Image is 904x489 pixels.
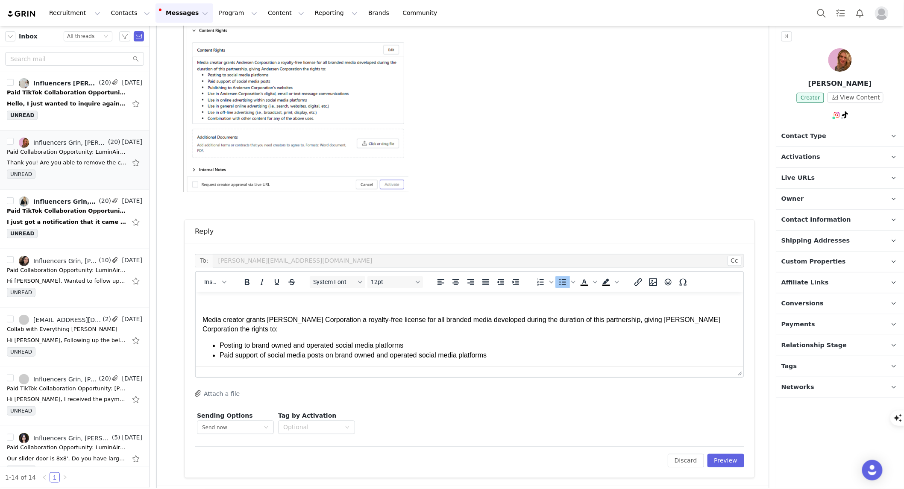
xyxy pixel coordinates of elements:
[449,276,463,288] button: Align center
[398,3,446,23] a: Community
[7,207,126,215] div: Paid TikTok Collaboration Opportunity: Andersen Storm Door Install
[283,423,340,432] div: Optional
[19,78,97,88] a: Influencers [PERSON_NAME]
[270,276,284,288] button: Underline
[97,374,111,383] span: (20)
[7,454,126,463] div: Our slider door is 8x8'. Do you have larger sizes? On Tue, Jul 15, 2025 at 12:25 PM Influencers G...
[3,16,581,23] div: Best,
[255,276,269,288] button: Italic
[33,80,97,87] div: Influencers [PERSON_NAME]
[5,472,36,483] li: 1-14 of 14
[240,276,254,288] button: Bold
[493,276,508,288] button: Decrease indent
[313,279,355,286] span: System Font
[278,413,336,419] span: Tag by Activation
[345,425,350,431] i: icon: down
[60,472,70,483] li: Next Page
[776,79,904,89] p: [PERSON_NAME]
[44,3,106,23] button: Recruitment
[875,6,889,20] img: placeholder-profile.jpg
[19,433,29,443] img: 90ade639-3d0b-465f-b545-c0cf252298ae--s.jpg
[103,34,109,40] i: icon: down
[4,29,47,72] img: photo
[828,48,852,72] img: Kate Pearce
[631,276,646,288] button: Insert/edit link
[371,279,413,286] span: 12pt
[57,29,179,37] span: [PERSON_NAME] [PERSON_NAME]
[577,276,599,288] div: Text color
[7,100,126,108] div: Hello, I just wanted to inquire again about payment. Can you please get back to me so we can get ...
[63,78,130,83] a: Working Remotely in [US_STATE]
[781,257,846,266] span: Custom Properties
[24,60,291,67] span: Paid support of social media posts on brand owned and operated social media platforms
[781,236,850,246] span: Shipping Addresses
[7,336,126,345] div: Hi Aliki, Following up the below. Can you let me know either way? Thank you, > On 08/12/2025 9:08...
[7,229,38,238] span: UNREAD
[781,152,820,162] span: Activations
[464,276,478,288] button: Align right
[310,276,365,288] button: Fonts
[19,32,38,41] span: Inbox
[19,256,97,266] a: Influencers Grin, [PERSON_NAME]
[33,258,97,264] div: Influencers Grin, [PERSON_NAME]
[82,90,91,99] img: linkedin
[264,425,269,431] i: icon: down
[57,59,62,64] img: icon
[195,389,240,399] button: Attach a file
[50,473,59,482] a: 1
[599,276,620,288] div: Background color
[676,276,690,288] button: Special character
[97,256,111,265] span: (10)
[33,139,106,146] div: Influencers Grin, [PERSON_NAME], [PERSON_NAME] [PERSON_NAME]
[363,3,397,23] a: Brands
[812,3,831,23] button: Search
[7,384,126,393] div: Paid TikTok Collaboration Opportunity: Andersen Storm Door Install
[33,435,110,442] div: Influencers Grin, [PERSON_NAME]
[7,10,37,18] img: grin logo
[367,276,423,288] button: Font sizes
[106,3,155,23] button: Contacts
[19,196,97,207] a: Influencers Grin, [PERSON_NAME] • Doable DIY
[7,443,126,452] div: Paid Collaboration Opportunity: LuminAire Retractable Screen for Patio Doors
[781,341,847,350] span: Relationship Stage
[781,299,824,308] span: Conversions
[7,325,117,334] div: Collab with Everything Erin
[196,292,743,366] iframe: Rich Text Area
[781,320,815,329] span: Payments
[204,279,219,286] span: Insert
[195,227,214,237] div: Reply
[57,47,119,52] font: _____________________________
[70,90,79,99] img: instagram
[7,111,38,120] span: UNREAD
[781,132,826,141] span: Contact Type
[263,3,309,23] button: Content
[781,362,797,371] span: Tags
[19,138,29,148] img: a9859945-5f99-4364-ba3a-d29eb6f697fe.jpg
[42,475,47,480] i: icon: left
[7,347,35,357] span: UNREAD
[195,254,213,268] span: To:
[7,218,126,226] div: I just got a notification that it came through - thanks so much for being on top of that! Let me ...
[19,196,29,207] img: 2c03eb72-dde3-4164-b857-bad26c850a5b.jpg
[62,475,68,480] i: icon: right
[478,276,493,288] button: Justify
[828,92,883,102] button: View Content
[97,196,111,205] span: (20)
[285,276,299,288] button: Strikethrough
[63,60,102,65] a: [DOMAIN_NAME]
[19,433,110,443] a: Influencers Grin, [PERSON_NAME]
[7,158,126,167] div: Thank you! Are you able to remove the content rights? Organic usage is included in the flat fee b...
[201,276,229,288] button: Insert
[19,374,97,384] a: Influencers Grin, [PERSON_NAME]
[781,278,829,287] span: Affiliate Links
[3,3,581,10] div: Thank you! Are you able to remove the content rights? Organic usage is included in the flat fee b...
[781,173,815,183] span: Live URLs
[310,3,363,23] button: Reporting
[57,90,66,99] img: facebook
[781,194,804,204] span: Owner
[50,472,60,483] li: 1
[39,472,50,483] li: Previous Page
[870,6,897,20] button: Profile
